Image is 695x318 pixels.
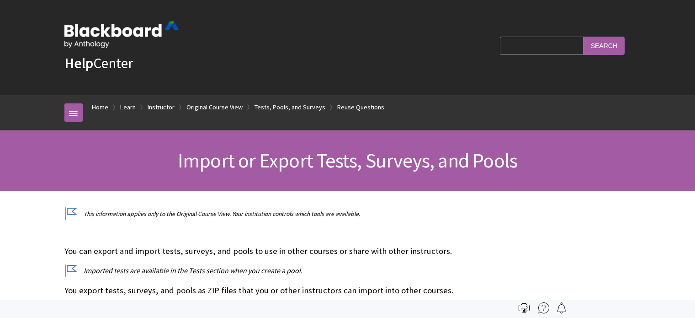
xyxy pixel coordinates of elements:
[337,102,384,113] a: Reuse Questions
[538,302,549,313] img: More help
[64,54,133,72] a: HelpCenter
[148,102,175,113] a: Instructor
[64,285,631,296] p: You export tests, surveys, and pools as ZIP files that you or other instructors can import into o...
[178,148,517,173] span: Import or Export Tests, Surveys, and Pools
[556,302,567,313] img: Follow this page
[64,265,631,275] p: Imported tests are available in the Tests section when you create a pool.
[519,302,530,313] img: Print
[64,210,631,218] p: This information applies only to the Original Course View. Your institution controls which tools ...
[64,245,631,257] p: You can export and import tests, surveys, and pools to use in other courses or share with other i...
[255,102,325,113] a: Tests, Pools, and Surveys
[186,102,243,113] a: Original Course View
[92,102,108,113] a: Home
[120,102,136,113] a: Learn
[64,54,93,72] strong: Help
[584,37,625,54] input: Search
[64,22,179,48] img: Blackboard by Anthology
